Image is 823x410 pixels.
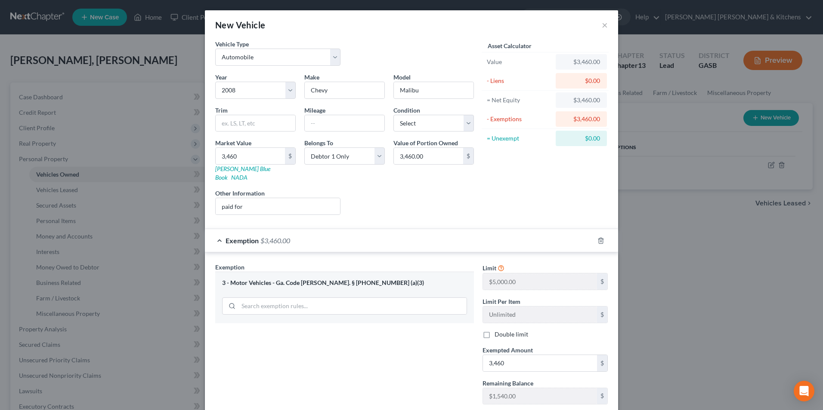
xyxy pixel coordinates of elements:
[215,19,265,31] div: New Vehicle
[563,58,600,66] div: $3,460.00
[305,82,384,98] input: ex. Nissan
[488,41,532,50] label: Asset Calculator
[393,73,411,82] label: Model
[597,355,607,371] div: $
[483,273,597,290] input: --
[215,138,251,147] label: Market Value
[487,134,552,143] div: = Unexempt
[487,96,552,104] div: = Net Equity
[794,381,814,401] div: Open Intercom Messenger
[215,165,270,181] a: [PERSON_NAME] Blue Book
[304,73,319,81] span: Make
[394,148,463,164] input: 0.00
[216,148,285,164] input: 0.00
[231,174,248,181] a: NADA
[215,40,249,49] label: Vehicle Type
[483,264,496,272] span: Limit
[216,198,340,214] input: (optional)
[597,273,607,290] div: $
[563,134,600,143] div: $0.00
[495,330,528,339] label: Double limit
[305,115,384,132] input: --
[304,106,325,115] label: Mileage
[215,73,227,82] label: Year
[563,96,600,104] div: $3,460.00
[463,148,473,164] div: $
[215,189,265,198] label: Other Information
[393,106,420,115] label: Condition
[602,20,608,30] button: ×
[483,379,533,388] label: Remaining Balance
[483,297,520,306] label: Limit Per Item
[597,306,607,323] div: $
[487,76,552,85] div: - Liens
[260,236,290,245] span: $3,460.00
[483,355,597,371] input: 0.00
[215,263,244,271] span: Exemption
[215,106,228,115] label: Trim
[597,388,607,404] div: $
[238,298,467,314] input: Search exemption rules...
[222,279,467,287] div: 3 - Motor Vehicles - Ga. Code [PERSON_NAME]. § [PHONE_NUMBER] (a)(3)
[487,58,552,66] div: Value
[483,306,597,323] input: --
[304,139,333,147] span: Belongs To
[394,82,473,98] input: ex. Altima
[285,148,295,164] div: $
[226,236,259,245] span: Exemption
[487,115,552,123] div: - Exemptions
[216,115,295,132] input: ex. LS, LT, etc
[483,388,597,404] input: --
[483,346,533,354] span: Exempted Amount
[393,138,458,147] label: Value of Portion Owned
[563,76,600,85] div: $0.00
[563,115,600,123] div: $3,460.00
